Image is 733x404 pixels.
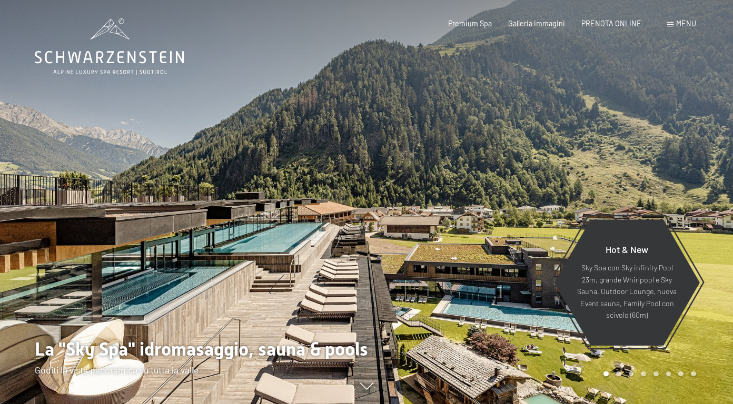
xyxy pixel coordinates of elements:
div: Carousel Pagination [600,371,696,377]
a: Premium Spa [448,19,492,28]
div: Carousel Page 4 [641,371,646,377]
div: Carousel Page 2 [616,371,621,377]
div: Carousel Page 5 [653,371,659,377]
div: Carousel Page 6 [666,371,671,377]
a: Hot & New Sky Spa con Sky infinity Pool 23m, grande Whirlpool e Sky Sauna, Outdoor Lounge, nuova ... [553,219,700,346]
a: PRENOTA ONLINE [581,19,641,28]
span: Menu [676,19,696,28]
p: Sky Spa con Sky infinity Pool 23m, grande Whirlpool e Sky Sauna, Outdoor Lounge, nuova Event saun... [577,262,677,321]
div: Carousel Page 3 [629,371,634,377]
div: Carousel Page 7 [678,371,684,377]
div: Carousel Page 1 (Current Slide) [603,371,609,377]
a: Galleria immagini [508,19,565,28]
span: Hot & New [606,244,648,255]
div: Carousel Page 8 [691,371,696,377]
